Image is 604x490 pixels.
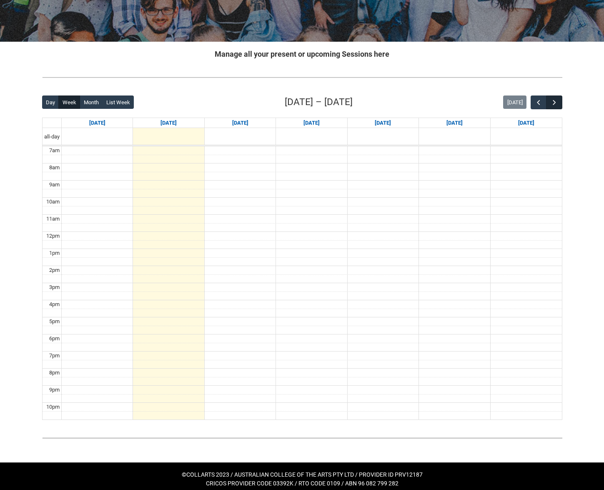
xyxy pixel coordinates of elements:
[48,163,61,172] div: 8am
[45,232,61,240] div: 12pm
[231,118,250,128] a: Go to September 9, 2025
[43,133,61,141] span: all-day
[48,334,61,343] div: 6pm
[45,215,61,223] div: 11am
[531,95,546,109] button: Previous Week
[42,433,562,442] img: REDU_GREY_LINE
[42,73,562,82] img: REDU_GREY_LINE
[42,48,562,60] h2: Manage all your present or upcoming Sessions here
[80,95,103,109] button: Month
[503,95,526,109] button: [DATE]
[285,95,353,109] h2: [DATE] – [DATE]
[48,369,61,377] div: 8pm
[88,118,107,128] a: Go to September 7, 2025
[48,249,61,257] div: 1pm
[48,386,61,394] div: 9pm
[45,198,61,206] div: 10am
[48,352,61,360] div: 7pm
[48,283,61,291] div: 3pm
[45,403,61,411] div: 10pm
[48,300,61,309] div: 4pm
[48,266,61,274] div: 2pm
[445,118,464,128] a: Go to September 12, 2025
[42,95,59,109] button: Day
[48,146,61,155] div: 7am
[58,95,80,109] button: Week
[159,118,178,128] a: Go to September 8, 2025
[48,317,61,326] div: 5pm
[546,95,562,109] button: Next Week
[302,118,321,128] a: Go to September 10, 2025
[48,181,61,189] div: 9am
[373,118,393,128] a: Go to September 11, 2025
[102,95,134,109] button: List Week
[516,118,536,128] a: Go to September 13, 2025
